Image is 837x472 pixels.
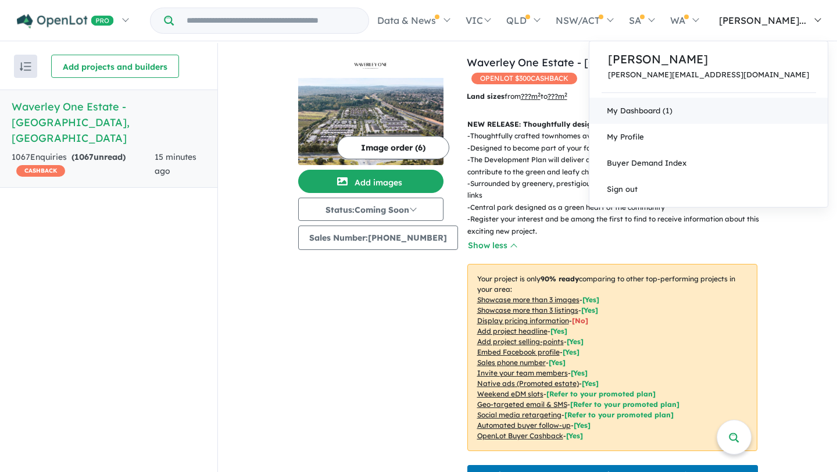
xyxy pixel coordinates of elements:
[477,389,543,398] u: Weekend eDM slots
[176,8,366,33] input: Try estate name, suburb, builder or developer
[477,400,567,409] u: Geo-targeted email & SMS
[477,327,548,335] u: Add project headline
[538,91,541,98] sup: 2
[303,59,439,73] img: Waverley One Estate - Wantirna South Logo
[477,369,568,377] u: Invite your team members
[572,316,588,325] span: [ No ]
[12,99,206,146] h5: Waverley One Estate - [GEOGRAPHIC_DATA] , [GEOGRAPHIC_DATA]
[567,337,584,346] span: [ Yes ]
[563,348,580,356] span: [ Yes ]
[541,92,567,101] span: to
[549,358,566,367] span: [ Yes ]
[467,56,699,69] a: Waverley One Estate - [GEOGRAPHIC_DATA]
[467,239,517,252] button: Show less
[566,431,583,440] span: [Yes]
[548,92,567,101] u: ???m
[541,274,579,283] b: 90 % ready
[571,369,588,377] span: [ Yes ]
[155,152,196,176] span: 15 minutes ago
[74,152,94,162] span: 1067
[477,316,569,325] u: Display pricing information
[477,410,561,419] u: Social media retargeting
[467,130,767,142] p: - Thoughtfully crafted townhomes available in 2, 3 and 4 bedroom designs
[550,327,567,335] span: [ Yes ]
[477,421,571,430] u: Automated buyer follow-up
[477,431,563,440] u: OpenLot Buyer Cashback
[570,400,679,409] span: [Refer to your promoted plan]
[17,14,114,28] img: Openlot PRO Logo White
[16,165,65,177] span: CASHBACK
[608,70,809,79] a: [PERSON_NAME][EMAIL_ADDRESS][DOMAIN_NAME]
[71,152,126,162] strong: ( unread)
[467,178,767,202] p: - Surrounded by greenery, prestigious schools, local shopping and seamless transport links
[477,379,579,388] u: Native ads (Promoted estate)
[471,73,577,84] span: OPENLOT $ 300 CASHBACK
[477,295,580,304] u: Showcase more than 3 images
[719,15,806,26] span: [PERSON_NAME]...
[298,78,443,165] img: Waverley One Estate - Wantirna South
[546,389,656,398] span: [Refer to your promoted plan]
[477,306,578,314] u: Showcase more than 3 listings
[574,421,591,430] span: [Yes]
[298,198,443,221] button: Status:Coming Soon
[477,358,546,367] u: Sales phone number
[477,348,560,356] u: Embed Facebook profile
[298,226,458,250] button: Sales Number:[PHONE_NUMBER]
[589,124,828,150] a: My Profile
[467,213,767,237] p: - Register your interest and be among the first to find to receive information about this excitin...
[298,170,443,193] button: Add images
[589,176,828,202] a: Sign out
[20,62,31,71] img: sort.svg
[564,91,567,98] sup: 2
[467,119,757,130] p: NEW RELEASE: Thoughtfully designed homes, coming to [GEOGRAPHIC_DATA]
[51,55,179,78] button: Add projects and builders
[607,132,644,141] span: My Profile
[608,51,809,68] a: [PERSON_NAME]
[477,337,564,346] u: Add project selling-points
[467,91,649,102] p: from
[12,151,155,178] div: 1067 Enquir ies
[581,306,598,314] span: [ Yes ]
[589,98,828,124] a: My Dashboard (1)
[582,379,599,388] span: [Yes]
[467,154,767,178] p: - The Development Plan will deliver a high quality, high amenity development that will contribute...
[467,202,767,213] p: - Central park designed as a green heart of the community
[467,142,767,154] p: - Designed to become part of your family’s legacy
[582,295,599,304] span: [ Yes ]
[298,55,443,165] a: Waverley One Estate - Wantirna South LogoWaverley One Estate - Wantirna South
[589,150,828,176] a: Buyer Demand Index
[521,92,541,101] u: ??? m
[467,92,505,101] b: Land sizes
[467,264,757,451] p: Your project is only comparing to other top-performing projects in your area: - - - - - - - - - -...
[337,136,449,159] button: Image order (6)
[564,410,674,419] span: [Refer to your promoted plan]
